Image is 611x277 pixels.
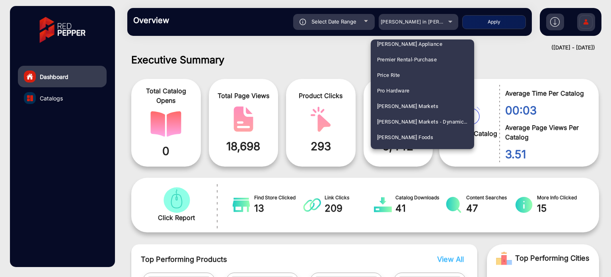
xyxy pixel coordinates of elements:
span: Pro Hardware [377,83,410,98]
span: [PERSON_NAME] Markets - Dynamic E-commerce Edition [377,114,468,130]
span: Premier Rental-Purchase [377,52,437,67]
span: [PERSON_NAME] Home Furniture [377,145,455,161]
span: [PERSON_NAME] Foods [377,130,434,145]
span: [PERSON_NAME] Markets [377,98,439,114]
span: Price Rite [377,67,400,83]
span: [PERSON_NAME] Appliance [377,36,442,52]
